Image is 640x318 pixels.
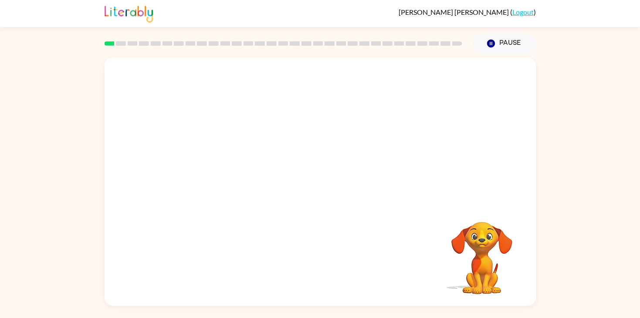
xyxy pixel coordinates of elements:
[438,208,525,295] video: Your browser must support playing .mp4 files to use Literably. Please try using another browser.
[399,8,536,16] div: ( )
[399,8,510,16] span: [PERSON_NAME] [PERSON_NAME]
[105,3,153,23] img: Literably
[473,33,536,54] button: Pause
[512,8,534,16] a: Logout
